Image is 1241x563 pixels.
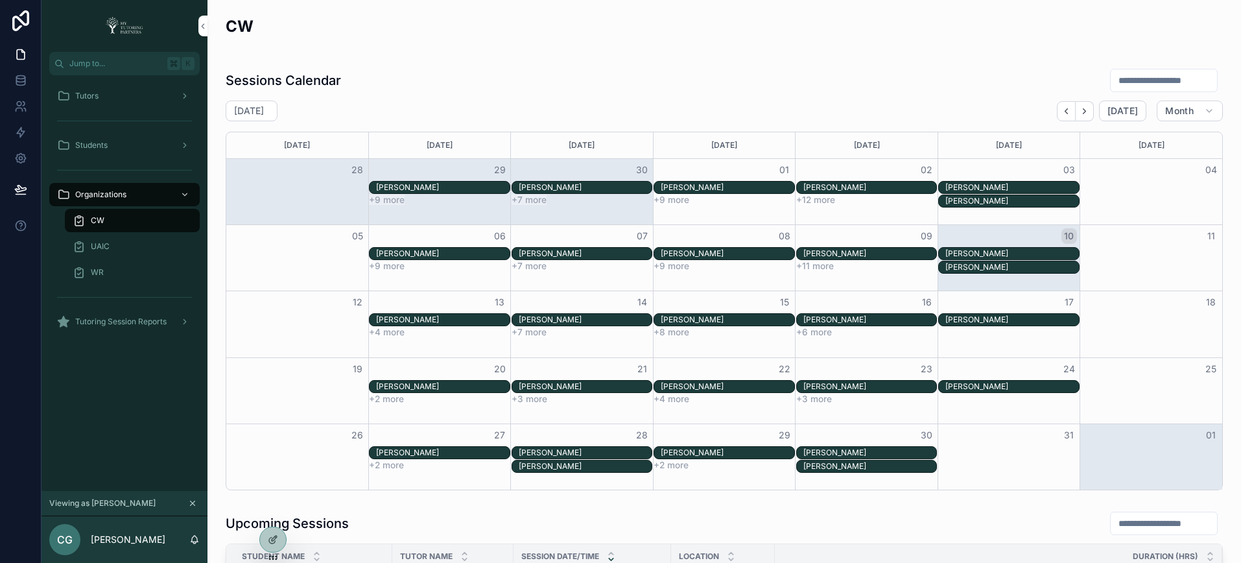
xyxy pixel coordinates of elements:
[519,381,652,392] div: [PERSON_NAME]
[91,267,104,278] span: WR
[945,315,1078,325] div: [PERSON_NAME]
[371,132,509,158] div: [DATE]
[376,182,509,193] div: Wyatt Prosser
[519,447,652,459] div: Steven Farriot
[400,551,453,562] span: Tutor Name
[945,314,1078,326] div: Angelo Villegas
[1203,361,1219,377] button: 25
[376,182,509,193] div: [PERSON_NAME]
[945,261,1078,273] div: Nehal Nagi
[945,195,1078,207] div: Nehal Nagi
[75,91,99,101] span: Tutors
[519,182,652,193] div: [PERSON_NAME]
[242,551,305,562] span: Student Name
[1203,427,1219,443] button: 01
[654,394,689,404] button: +4 more
[1061,294,1077,310] button: 17
[661,182,794,193] div: [PERSON_NAME]
[679,551,719,562] span: Location
[945,196,1078,206] div: [PERSON_NAME]
[349,427,365,443] button: 26
[183,58,193,69] span: K
[634,427,650,443] button: 28
[492,361,508,377] button: 20
[945,182,1078,193] div: Kinslee Anzar
[519,248,652,259] div: Aaron Cedillo-Bielski
[945,262,1078,272] div: [PERSON_NAME]
[75,189,126,200] span: Organizations
[519,248,652,259] div: [PERSON_NAME]
[1082,132,1220,158] div: [DATE]
[803,381,936,392] div: [PERSON_NAME]
[492,162,508,178] button: 29
[512,261,547,271] button: +7 more
[492,228,508,244] button: 06
[91,215,104,226] span: CW
[75,317,167,327] span: Tutoring Session Reports
[369,195,405,205] button: +9 more
[226,71,341,90] h1: Sessions Calendar
[492,427,508,443] button: 27
[41,75,207,350] div: scrollable content
[661,314,794,326] div: Micah Chan
[661,381,794,392] div: Micah Chan
[634,228,650,244] button: 07
[349,162,365,178] button: 28
[654,261,689,271] button: +9 more
[940,132,1078,158] div: [DATE]
[661,381,794,392] div: [PERSON_NAME]
[661,448,794,458] div: [PERSON_NAME]
[919,294,934,310] button: 16
[919,228,934,244] button: 09
[519,315,652,325] div: [PERSON_NAME]
[945,248,1078,259] div: Kinslee Anzar
[803,182,936,193] div: [PERSON_NAME]
[1203,294,1219,310] button: 18
[1061,228,1077,244] button: 10
[1157,101,1223,121] button: Month
[369,460,404,470] button: +2 more
[654,460,689,470] button: +2 more
[803,448,936,458] div: [PERSON_NAME]
[796,327,832,337] button: +6 more
[492,294,508,310] button: 13
[654,327,689,337] button: +8 more
[512,195,547,205] button: +7 more
[777,162,792,178] button: 01
[1165,105,1194,117] span: Month
[1133,551,1198,562] span: Duration (hrs)
[226,16,254,37] h2: CW
[91,241,110,252] span: UAIC
[376,447,509,459] div: Wyatt Jones
[1061,162,1077,178] button: 03
[796,195,835,205] button: +12 more
[519,381,652,392] div: Fredy Robles
[1076,101,1094,121] button: Next
[512,394,547,404] button: +3 more
[376,381,509,392] div: Wyatt Jones
[349,361,365,377] button: 19
[656,132,794,158] div: [DATE]
[796,261,834,271] button: +11 more
[102,16,147,36] img: App logo
[519,461,652,472] div: [PERSON_NAME]
[634,361,650,377] button: 21
[376,315,509,325] div: [PERSON_NAME]
[634,162,650,178] button: 30
[369,261,405,271] button: +9 more
[1061,361,1077,377] button: 24
[661,248,794,259] div: Ethan Jones
[803,248,936,259] div: Aaron Cedillo-Bielski
[349,228,365,244] button: 05
[69,58,162,69] span: Jump to...
[376,248,509,259] div: Ethan Jones
[519,461,652,472] div: Zachary Cabling
[91,533,165,546] p: [PERSON_NAME]
[49,84,200,108] a: Tutors
[519,182,652,193] div: Aaron Cedillo-Bielski
[803,248,936,259] div: [PERSON_NAME]
[803,182,936,193] div: Aaron Cedillo-Bielski
[803,315,936,325] div: [PERSON_NAME]
[65,235,200,258] a: UAIC
[796,394,832,404] button: +3 more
